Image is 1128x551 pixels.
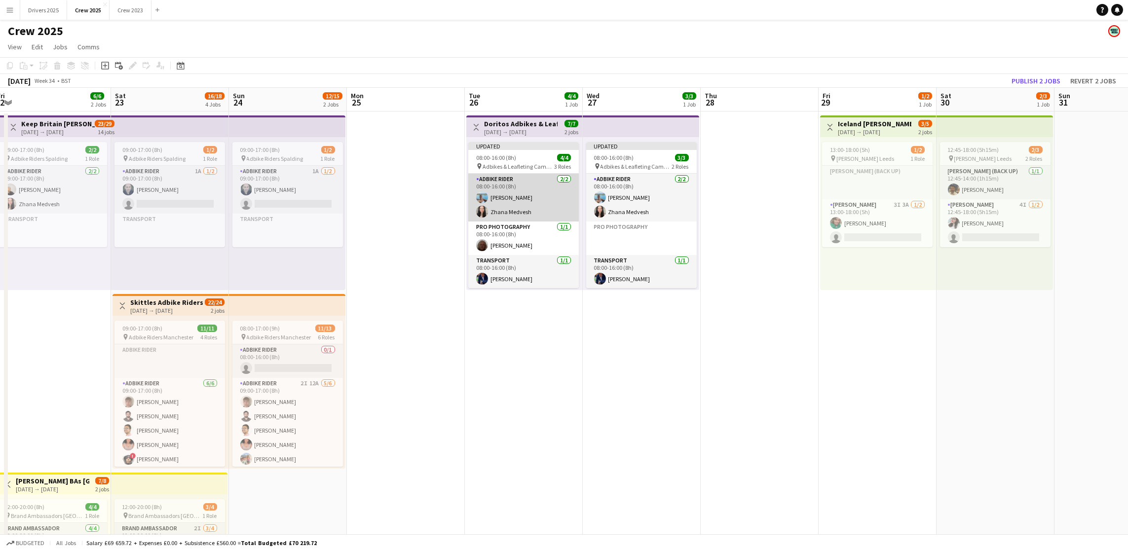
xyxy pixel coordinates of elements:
[205,298,225,306] span: 22/24
[1057,97,1070,108] span: 31
[85,503,99,511] span: 4/4
[21,128,95,136] div: [DATE] → [DATE]
[95,477,109,484] span: 7/8
[197,325,217,332] span: 11/11
[586,142,697,288] div: Updated08:00-16:00 (8h)3/3 Adbikes & Leafleting Camden2 RolesAdbike Rider2/208:00-16:00 (8h)[PERS...
[468,142,579,150] div: Updated
[1008,74,1064,87] button: Publish 2 jobs
[16,477,89,485] h3: [PERSON_NAME] BAs [GEOGRAPHIC_DATA]
[122,503,162,511] span: 12:00-20:00 (8h)
[203,512,217,519] span: 1 Role
[954,155,1012,162] span: [PERSON_NAME] Leeds
[1058,91,1070,100] span: Sun
[321,155,335,162] span: 1 Role
[557,154,571,161] span: 4/4
[33,77,57,84] span: Week 34
[232,344,343,378] app-card-role: Adbike Rider0/108:00-16:00 (8h)
[233,91,245,100] span: Sun
[321,146,335,153] span: 1/2
[1036,92,1050,100] span: 2/3
[28,40,47,53] a: Edit
[240,146,280,153] span: 09:00-17:00 (8h)
[585,97,600,108] span: 27
[114,142,225,247] app-job-card: 09:00-17:00 (8h)1/2 Adbike Riders Spalding1 RoleAdbike Rider1A1/209:00-17:00 (8h)[PERSON_NAME] Tr...
[564,120,578,127] span: 7/7
[86,539,317,547] div: Salary £69 659.72 + Expenses £0.00 + Subsistence £560.00 =
[205,101,224,108] div: 4 Jobs
[919,101,932,108] div: 1 Job
[20,0,67,20] button: Drivers 2025
[74,40,104,53] a: Comms
[469,91,480,100] span: Tue
[476,154,516,161] span: 08:00-16:00 (8h)
[16,540,44,547] span: Budgeted
[232,321,343,467] app-job-card: 08:00-17:00 (9h)11/13 Adbike Riders Manchester6 RolesAdbike Rider0/108:00-16:00 (8h) Adbike Rider...
[703,97,717,108] span: 28
[349,97,364,108] span: 25
[232,142,343,247] app-job-card: 09:00-17:00 (8h)1/2 Adbike Riders Spalding1 RoleAdbike Rider1A1/209:00-17:00 (8h)[PERSON_NAME] Tr...
[940,199,1051,247] app-card-role: [PERSON_NAME]4I1/212:45-18:00 (5h15m)[PERSON_NAME]
[821,97,830,108] span: 29
[61,77,71,84] div: BST
[323,92,342,100] span: 12/15
[948,146,999,153] span: 12:45-18:00 (5h15m)
[918,127,932,136] div: 2 jobs
[53,42,68,51] span: Jobs
[4,146,44,153] span: 09:00-17:00 (8h)
[910,155,925,162] span: 1 Role
[130,453,136,459] span: !
[586,174,697,221] app-card-role: Adbike Rider2/208:00-16:00 (8h)[PERSON_NAME]Zhana Medvesh
[5,538,46,549] button: Budgeted
[836,155,894,162] span: [PERSON_NAME] Leeds
[918,92,932,100] span: 1/2
[129,512,203,519] span: Brand Ambassadors [GEOGRAPHIC_DATA]
[200,333,217,341] span: 4 Roles
[211,306,225,314] div: 2 jobs
[130,307,204,314] div: [DATE] → [DATE]
[467,97,480,108] span: 26
[586,142,697,150] div: Updated
[468,174,579,221] app-card-role: Adbike Rider2/208:00-16:00 (8h)[PERSON_NAME]Zhana Medvesh
[822,166,933,199] app-card-role-placeholder: [PERSON_NAME] (Back Up)
[16,485,89,493] div: [DATE] → [DATE]
[122,325,162,332] span: 09:00-17:00 (8h)
[675,154,689,161] span: 3/3
[468,221,579,255] app-card-role: Pro Photography1/108:00-16:00 (8h)[PERSON_NAME]
[54,539,78,547] span: All jobs
[241,539,317,547] span: Total Budgeted £70 219.72
[247,155,303,162] span: Adbike Riders Spalding
[114,321,225,467] div: 09:00-17:00 (8h)11/11 Adbike Riders Manchester4 RolesAdbike RiderAdbike Rider6/609:00-17:00 (8h)[...
[586,221,697,255] app-card-role-placeholder: Pro Photography
[91,101,106,108] div: 2 Jobs
[838,119,911,128] h3: Iceland [PERSON_NAME] Leeds
[554,163,571,170] span: 3 Roles
[11,512,85,519] span: Brand Ambassadors [GEOGRAPHIC_DATA]
[939,97,951,108] span: 30
[4,503,44,511] span: 12:00-20:00 (8h)
[122,146,162,153] span: 09:00-17:00 (8h)
[95,120,114,127] span: 23/29
[1066,74,1120,87] button: Revert 2 jobs
[203,155,217,162] span: 1 Role
[113,97,126,108] span: 23
[232,214,343,247] app-card-role-placeholder: Transport
[49,40,72,53] a: Jobs
[85,155,99,162] span: 1 Role
[822,142,933,247] app-job-card: 13:00-18:00 (5h)1/2 [PERSON_NAME] Leeds1 Role[PERSON_NAME] (Back Up)[PERSON_NAME]3I3A1/213:00-18:...
[130,298,204,307] h3: Skittles Adbike Riders Manchester
[4,40,26,53] a: View
[8,24,63,38] h1: Crew 2025
[77,42,100,51] span: Comms
[129,333,193,341] span: Adbike Riders Manchester
[565,101,578,108] div: 1 Job
[247,333,311,341] span: Adbike Riders Manchester
[85,512,99,519] span: 1 Role
[683,101,696,108] div: 1 Job
[940,166,1051,199] app-card-role: [PERSON_NAME] (Back Up)1/112:45-14:00 (1h15m)[PERSON_NAME]
[564,127,578,136] div: 2 jobs
[11,155,68,162] span: Adbike Riders Spalding
[8,76,31,86] div: [DATE]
